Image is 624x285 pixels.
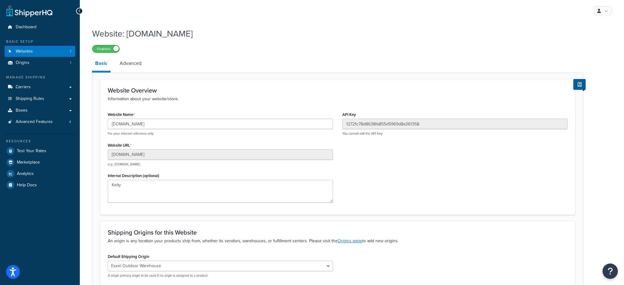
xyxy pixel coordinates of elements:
a: Websites1 [5,46,75,57]
span: Help Docs [17,183,37,188]
h3: Website Overview [108,87,568,94]
div: Basic Setup [5,39,75,44]
li: Origins [5,57,75,69]
a: Help Docs [5,180,75,191]
a: Test Your Rates [5,145,75,156]
button: Show Help Docs [573,79,586,90]
span: Shipping Rules [16,96,44,101]
p: You cannot edit the API Key [342,131,568,136]
a: Advanced [117,56,145,71]
span: Origins [16,60,29,65]
a: Advanced Features4 [5,116,75,128]
span: Boxes [16,108,28,113]
label: Enabled [92,45,119,53]
button: Open Resource Center [603,263,618,279]
span: Websites [16,49,33,54]
a: Boxes [5,105,75,116]
a: Marketplace [5,157,75,168]
label: Website Name [108,112,135,117]
span: Test Your Rates [17,148,46,154]
span: Analytics [17,171,34,176]
p: An origin is any location your products ship from, whether its vendors, warehouses, or fulfillmen... [108,238,568,244]
a: Carriers [5,81,75,93]
span: 1 [70,60,71,65]
span: Advanced Features [16,119,53,125]
li: Advanced Features [5,116,75,128]
label: API Key [342,112,356,117]
a: Analytics [5,168,75,179]
a: Origins page [338,238,362,244]
span: Marketplace [17,160,40,165]
div: Resources [5,139,75,144]
p: Information about your website/store. [108,96,568,102]
h1: Website: [DOMAIN_NAME] [92,28,576,40]
h3: Shipping Origins for this Website [108,229,568,236]
span: Carriers [16,85,31,90]
label: Website URL [108,143,132,148]
div: Manage Shipping [5,75,75,80]
span: 4 [69,119,71,125]
label: Default Shipping Origin [108,254,149,259]
p: A single primary origin to be used if no origin is assigned to a product [108,273,333,278]
a: Basic [92,56,110,73]
a: Origins1 [5,57,75,69]
a: Shipping Rules [5,93,75,105]
a: Dashboard [5,22,75,33]
label: Internal Description (optional) [108,173,159,178]
p: For your internal reference only [108,131,333,136]
span: 1 [70,49,71,54]
input: XDL713J089NBV22 [342,119,568,129]
span: Dashboard [16,25,37,30]
p: e.g. [DOMAIN_NAME] [108,162,333,167]
textarea: Kelty [108,180,333,203]
li: Websites [5,46,75,57]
